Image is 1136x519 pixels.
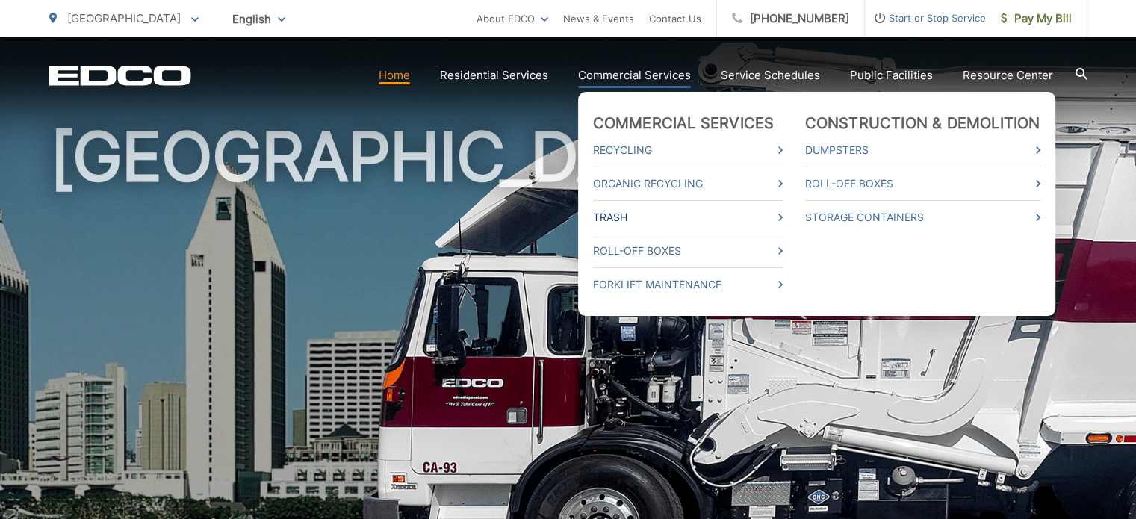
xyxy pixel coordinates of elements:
[49,65,191,86] a: EDCD logo. Return to the homepage.
[805,175,1040,193] a: Roll-Off Boxes
[649,10,701,28] a: Contact Us
[593,276,783,293] a: Forklift Maintenance
[593,175,783,193] a: Organic Recycling
[379,66,410,84] a: Home
[440,66,548,84] a: Residential Services
[477,10,548,28] a: About EDCO
[593,114,775,132] a: Commercial Services
[963,66,1053,84] a: Resource Center
[593,242,783,260] a: Roll-Off Boxes
[1001,10,1072,28] span: Pay My Bill
[221,6,297,32] span: English
[805,114,1040,132] a: Construction & Demolition
[578,66,691,84] a: Commercial Services
[67,11,181,25] span: [GEOGRAPHIC_DATA]
[805,141,1040,159] a: Dumpsters
[721,66,820,84] a: Service Schedules
[593,208,783,226] a: Trash
[563,10,634,28] a: News & Events
[593,141,783,159] a: Recycling
[805,208,1040,226] a: Storage Containers
[850,66,933,84] a: Public Facilities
